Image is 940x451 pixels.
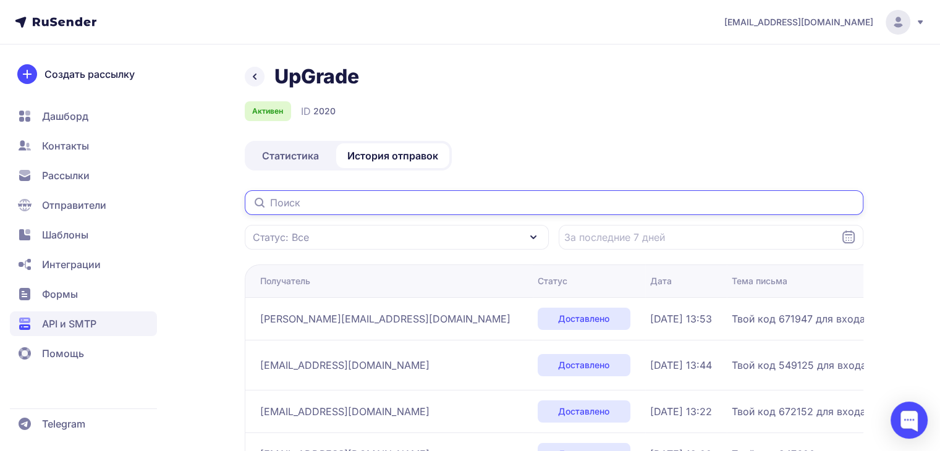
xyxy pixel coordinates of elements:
[42,316,96,331] span: API и SMTP
[558,359,609,371] span: Доставлено
[558,313,609,325] span: Доставлено
[262,148,319,163] span: Статистика
[274,64,359,89] h1: UpGrade
[44,67,135,82] span: Создать рассылку
[252,106,283,116] span: Активен
[732,275,787,287] div: Тема письма
[650,404,712,419] span: [DATE] 13:22
[336,143,449,168] a: История отправок
[260,275,310,287] div: Получатель
[260,404,430,419] span: [EMAIL_ADDRESS][DOMAIN_NAME]
[42,198,106,213] span: Отправители
[253,230,309,245] span: Статус: Все
[558,405,609,418] span: Доставлено
[724,16,873,28] span: [EMAIL_ADDRESS][DOMAIN_NAME]
[42,109,88,124] span: Дашборд
[650,275,672,287] div: Дата
[313,105,336,117] span: 2020
[260,358,430,373] span: [EMAIL_ADDRESS][DOMAIN_NAME]
[650,311,712,326] span: [DATE] 13:53
[559,225,863,250] input: Datepicker input
[538,275,567,287] div: Статус
[347,148,438,163] span: История отправок
[260,311,510,326] span: [PERSON_NAME][EMAIL_ADDRESS][DOMAIN_NAME]
[42,257,101,272] span: Интеграции
[42,138,89,153] span: Контакты
[245,190,863,215] input: Поиск
[650,358,712,373] span: [DATE] 13:44
[301,104,336,119] div: ID
[10,411,157,436] a: Telegram
[247,143,334,168] a: Статистика
[42,227,88,242] span: Шаблоны
[42,416,85,431] span: Telegram
[42,287,78,301] span: Формы
[42,168,90,183] span: Рассылки
[42,346,84,361] span: Помощь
